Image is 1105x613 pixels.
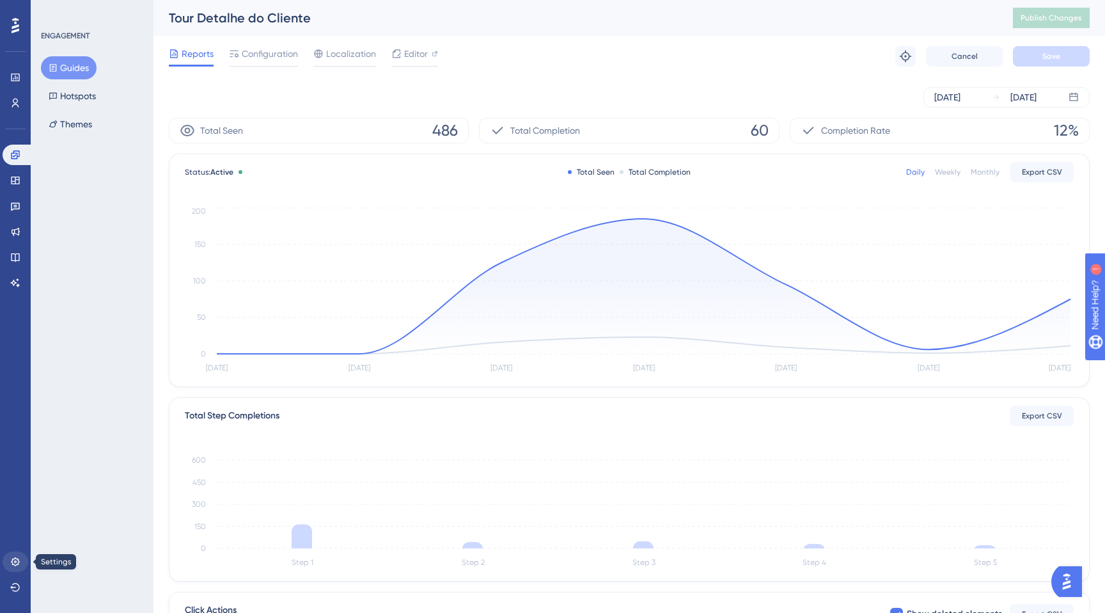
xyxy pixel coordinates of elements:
button: Export CSV [1010,406,1074,426]
tspan: [DATE] [349,363,370,372]
div: [DATE] [934,90,960,105]
tspan: 450 [192,478,206,487]
span: Export CSV [1022,411,1062,421]
tspan: 0 [201,544,206,553]
tspan: 600 [192,456,206,465]
div: Weekly [935,167,960,177]
span: Active [210,168,233,177]
span: Reports [182,46,214,61]
span: Export CSV [1022,167,1062,177]
tspan: 50 [197,313,206,322]
tspan: [DATE] [918,363,939,372]
div: Total Completion [620,167,691,177]
tspan: Step 5 [974,558,997,567]
tspan: [DATE] [490,363,512,372]
span: 486 [432,120,458,141]
span: Need Help? [30,3,80,19]
span: Save [1042,51,1060,61]
tspan: [DATE] [633,363,655,372]
div: Total Step Completions [185,408,279,424]
tspan: 100 [193,276,206,285]
span: Total Completion [510,123,580,138]
span: Status: [185,167,233,177]
tspan: Step 3 [632,558,655,567]
span: Editor [404,46,428,61]
button: Hotspots [41,84,104,107]
span: 12% [1054,120,1079,141]
span: Total Seen [200,123,243,138]
span: Completion Rate [821,123,890,138]
span: 60 [751,120,769,141]
div: Total Seen [568,167,615,177]
div: Tour Detalhe do Cliente [169,9,981,27]
tspan: [DATE] [206,363,228,372]
div: ENGAGEMENT [41,31,90,41]
tspan: [DATE] [775,363,797,372]
span: Localization [326,46,376,61]
tspan: Step 2 [462,558,485,567]
tspan: Step 1 [292,558,313,567]
tspan: 150 [194,240,206,249]
button: Export CSV [1010,162,1074,182]
tspan: 300 [192,500,206,509]
div: Daily [906,167,925,177]
div: Monthly [971,167,999,177]
span: Publish Changes [1021,13,1082,23]
tspan: 0 [201,349,206,358]
button: Publish Changes [1013,8,1090,28]
div: [DATE] [1010,90,1037,105]
button: Guides [41,56,97,79]
tspan: 200 [192,207,206,216]
tspan: Step 4 [803,558,826,567]
tspan: [DATE] [1049,363,1070,372]
tspan: 150 [194,522,206,531]
span: Cancel [952,51,978,61]
div: 1 [89,6,93,17]
iframe: UserGuiding AI Assistant Launcher [1051,562,1090,601]
span: Configuration [242,46,298,61]
button: Cancel [926,46,1003,67]
button: Themes [41,113,100,136]
button: Save [1013,46,1090,67]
